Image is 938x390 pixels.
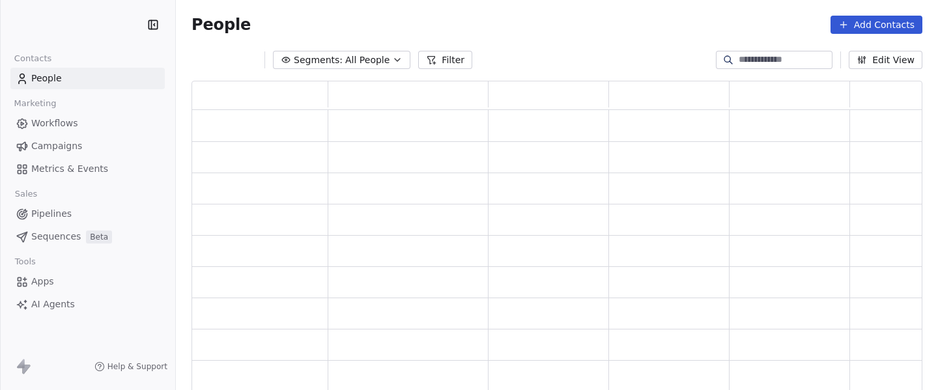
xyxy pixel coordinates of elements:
a: Help & Support [94,361,167,372]
span: People [192,15,251,35]
span: Contacts [8,49,57,68]
button: Add Contacts [831,16,922,34]
a: AI Agents [10,294,165,315]
a: Apps [10,271,165,292]
span: Help & Support [107,361,167,372]
span: People [31,72,62,85]
span: Segments: [294,53,343,67]
a: Pipelines [10,203,165,225]
button: Edit View [849,51,922,69]
button: Filter [418,51,472,69]
span: Workflows [31,117,78,130]
span: Beta [86,230,112,244]
span: Sequences [31,230,81,244]
a: Workflows [10,113,165,134]
span: Marketing [8,94,62,113]
span: Tools [9,252,41,272]
a: Metrics & Events [10,158,165,180]
span: Pipelines [31,207,72,221]
a: Campaigns [10,135,165,157]
span: Campaigns [31,139,82,153]
span: Metrics & Events [31,162,108,176]
span: AI Agents [31,298,75,311]
span: Sales [9,184,43,204]
span: All People [345,53,390,67]
a: People [10,68,165,89]
span: Apps [31,275,54,288]
a: SequencesBeta [10,226,165,247]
